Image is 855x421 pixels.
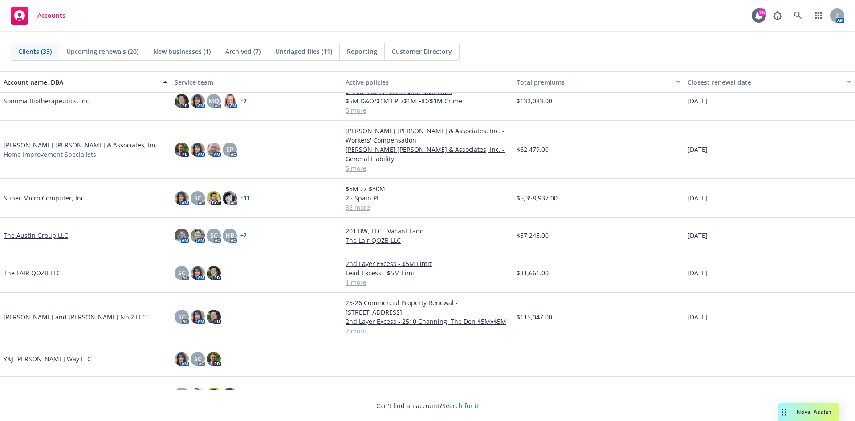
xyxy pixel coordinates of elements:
span: - [346,354,348,364]
img: photo [207,352,221,366]
span: [DATE] [688,231,708,240]
span: SP [226,145,234,154]
div: Service team [175,78,338,87]
img: photo [175,94,189,108]
a: The Lair QOZB LLC [346,236,509,245]
a: + 2 [240,233,247,238]
span: Can't find an account? [376,401,479,410]
span: $5,358,937.00 [517,193,558,203]
span: Untriaged files (11) [275,47,332,56]
a: $5M D&O/$1M EPL/$1M FID/$1M Crime [346,96,509,106]
button: Nova Assist [778,403,839,421]
span: $31,661.00 [517,268,549,278]
span: SC [178,268,186,278]
span: [DATE] [688,96,708,106]
span: - [688,354,690,364]
span: [DATE] [688,145,708,154]
a: [PERSON_NAME] [PERSON_NAME] & Associates, Inc. - General Liability [346,145,509,163]
span: Upcoming renewals (20) [66,47,138,56]
img: photo [223,388,237,402]
a: Report a Bug [769,7,786,25]
img: photo [191,229,205,243]
a: 2nd Layer Excess - $5M Limit [346,259,509,268]
a: 2nd Layer Excess - 2510 Channing, The Den $5Mx$5M [346,317,509,326]
span: SC [210,231,218,240]
span: Accounts [37,12,65,19]
span: $62,479.00 [517,145,549,154]
span: [DATE] [688,268,708,278]
span: SC [178,312,186,322]
div: 25 [758,8,766,16]
img: photo [191,266,205,280]
button: Service team [171,71,342,93]
a: $5M ex $30M [346,184,509,193]
span: MQ [208,96,219,106]
a: Accounts [7,3,69,28]
a: Sonoma Biotherapeutics, Inc. [4,96,91,106]
a: Switch app [810,7,827,25]
span: HB [225,231,234,240]
a: [PERSON_NAME] [PERSON_NAME] & Associates, Inc. [4,140,159,150]
img: photo [207,266,221,280]
a: 5 more [346,106,509,115]
span: Home Improvement Specialists [4,150,96,159]
img: photo [223,191,237,205]
a: Y&J [PERSON_NAME] Way LLC [4,354,91,364]
span: SC [194,193,202,203]
img: photo [175,191,189,205]
a: 2 more [346,326,509,335]
img: photo [191,310,205,324]
img: photo [191,94,205,108]
img: photo [175,229,189,243]
a: The Austin Group LLC [4,231,68,240]
a: 1 more [346,278,509,287]
a: + 11 [240,196,250,201]
img: photo [175,143,189,157]
span: $115,047.00 [517,312,552,322]
span: $57,245.00 [517,231,549,240]
a: [PERSON_NAME] and [PERSON_NAME] No 2 LLC [4,312,146,322]
div: Active policies [346,78,509,87]
a: Search [789,7,807,25]
span: $132,083.00 [517,96,552,106]
img: photo [207,143,221,157]
a: 36 more [346,203,509,212]
a: 25-26 Commercial Property Renewal - [STREET_ADDRESS] [346,298,509,317]
img: photo [207,388,221,402]
img: photo [191,388,205,402]
img: photo [207,310,221,324]
a: 5 more [346,163,509,173]
span: Nova Assist [797,408,832,416]
a: The LAIR QOZB LLC [4,268,61,278]
button: Closest renewal date [684,71,855,93]
span: Clients (33) [18,47,52,56]
div: Closest renewal date [688,78,842,87]
a: Lead Excess - $5M Limit [346,268,509,278]
span: [DATE] [688,312,708,322]
a: [PERSON_NAME] [PERSON_NAME] & Associates, Inc. - Workers' Compensation [346,126,509,145]
a: + 7 [240,98,247,104]
button: Total premiums [513,71,684,93]
span: Archived (7) [225,47,261,56]
a: 201 BW, LLC - Vacant Land [346,226,509,236]
span: Customer Directory [392,47,452,56]
img: photo [191,143,205,157]
span: Reporting [347,47,377,56]
div: Drag to move [778,403,790,421]
span: - [517,354,519,364]
img: photo [223,94,237,108]
img: photo [175,352,189,366]
span: [DATE] [688,193,708,203]
a: Super Micro Computer, Inc. [4,193,86,203]
span: SC [194,354,202,364]
a: 25 Spain PL [346,193,509,203]
span: New businesses (1) [153,47,211,56]
div: Account name, DBA [4,78,158,87]
button: Active policies [342,71,513,93]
